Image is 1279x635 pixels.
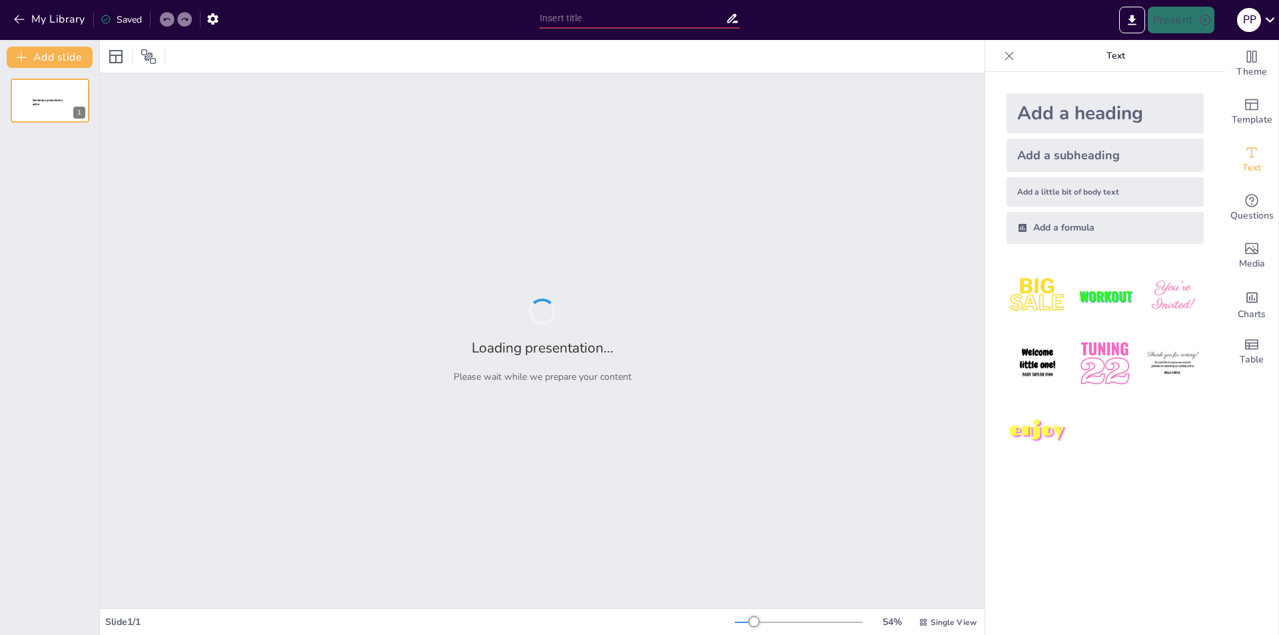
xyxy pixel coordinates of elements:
[1237,8,1261,32] div: P P
[1007,212,1204,244] div: Add a formula
[1225,40,1278,88] div: Change the overall theme
[1007,265,1068,327] img: 1.jpeg
[454,370,632,383] p: Please wait while we prepare your content
[1237,7,1261,33] button: P P
[1225,184,1278,232] div: Get real-time input from your audience
[1074,265,1136,327] img: 2.jpeg
[1225,328,1278,376] div: Add a table
[1007,332,1068,394] img: 4.jpeg
[1238,307,1266,322] span: Charts
[1020,40,1212,72] p: Text
[1007,93,1204,133] div: Add a heading
[1236,65,1267,79] span: Theme
[1007,177,1204,207] div: Add a little bit of body text
[1230,209,1274,223] span: Questions
[105,46,127,67] div: Layout
[1225,136,1278,184] div: Add text boxes
[105,616,735,628] div: Slide 1 / 1
[1225,88,1278,136] div: Add ready made slides
[1242,161,1261,175] span: Text
[101,13,142,26] div: Saved
[1148,7,1214,33] button: Present
[11,79,89,123] div: 1
[1239,257,1265,271] span: Media
[1142,265,1204,327] img: 3.jpeg
[7,47,93,68] button: Add slide
[73,107,85,119] div: 1
[1240,352,1264,367] span: Table
[33,99,63,106] span: Sendsteps presentation editor
[1007,400,1068,462] img: 7.jpeg
[10,9,91,30] button: My Library
[1142,332,1204,394] img: 6.jpeg
[1074,332,1136,394] img: 5.jpeg
[141,49,157,65] span: Position
[540,9,725,28] input: Insert title
[472,338,614,357] h2: Loading presentation...
[876,616,908,628] div: 54 %
[1232,113,1272,127] span: Template
[1119,7,1145,33] button: Export to PowerPoint
[1225,280,1278,328] div: Add charts and graphs
[1007,139,1204,172] div: Add a subheading
[931,617,977,628] span: Single View
[1225,232,1278,280] div: Add images, graphics, shapes or video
